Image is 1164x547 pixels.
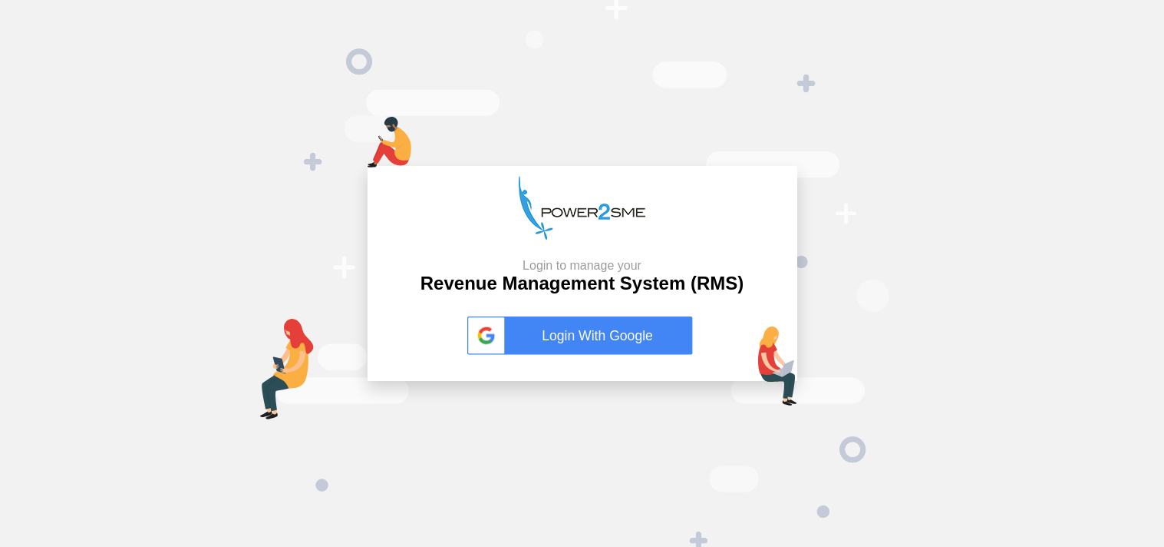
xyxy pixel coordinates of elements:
[420,258,744,273] small: Login to manage your
[467,317,697,355] a: Login With Google
[758,327,797,406] img: lap-login.png
[368,117,411,167] img: mob-login.png
[420,258,744,295] h2: Revenue Management System (RMS)
[260,319,314,419] img: tab-login.png
[463,300,702,371] button: Login With Google
[519,176,645,240] img: p2s_logo.png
